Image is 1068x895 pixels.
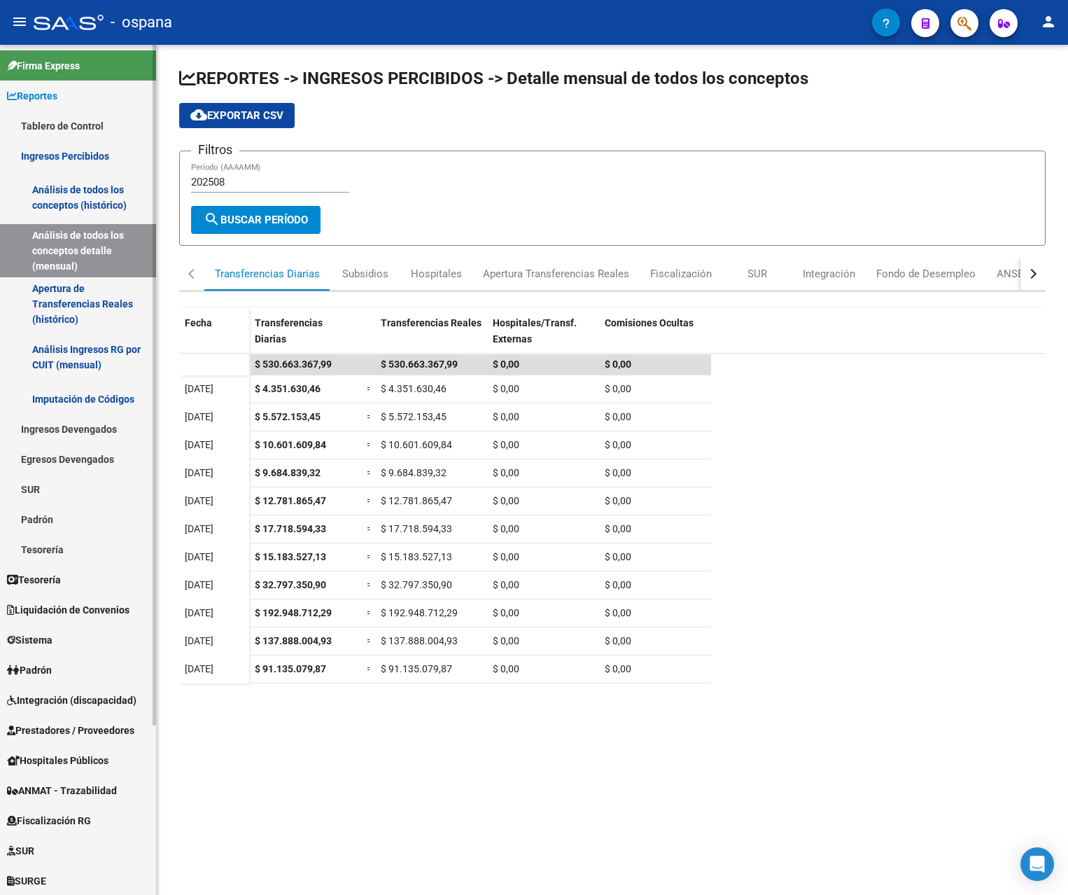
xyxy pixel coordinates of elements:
span: Firma Express [7,58,80,74]
div: Subsidios [342,266,388,282]
h3: Filtros [191,140,239,160]
span: = [367,607,372,618]
span: Padrón [7,662,52,678]
span: $ 32.797.350,90 [381,579,452,590]
span: = [367,495,372,506]
span: Fiscalización RG [7,813,91,828]
span: Integración (discapacidad) [7,693,136,708]
span: Buscar Período [204,214,308,226]
span: [DATE] [185,439,213,450]
span: = [367,467,372,478]
span: $ 17.718.594,33 [255,523,326,534]
span: - ospana [111,7,172,38]
span: $ 9.684.839,32 [381,467,447,478]
span: $ 4.351.630,46 [381,383,447,394]
datatable-header-cell: Transferencias Reales [375,308,487,367]
span: Reportes [7,88,57,104]
span: $ 91.135.079,87 [381,663,452,674]
span: [DATE] [185,579,213,590]
datatable-header-cell: Fecha [179,308,249,367]
button: Buscar Período [191,206,321,234]
span: $ 0,00 [493,663,519,674]
span: [DATE] [185,411,213,422]
span: $ 0,00 [493,579,519,590]
datatable-header-cell: Hospitales/Transf. Externas [487,308,599,367]
span: $ 12.781.865,47 [381,495,452,506]
span: Transferencias Diarias [255,317,323,345]
datatable-header-cell: Transferencias Diarias [249,308,361,367]
span: $ 0,00 [605,359,631,370]
span: $ 0,00 [605,439,631,450]
span: SUR [7,843,34,859]
div: Integración [803,266,855,282]
span: [DATE] [185,635,213,646]
span: Hospitales/Transf. Externas [493,317,577,345]
span: $ 0,00 [605,579,631,590]
span: = [367,383,372,394]
span: [DATE] [185,523,213,534]
span: $ 0,00 [493,411,519,422]
span: [DATE] [185,607,213,618]
span: [DATE] [185,495,213,506]
span: Prestadores / Proveedores [7,723,134,738]
span: $ 0,00 [605,411,631,422]
span: $ 0,00 [493,551,519,562]
div: Apertura Transferencias Reales [483,266,629,282]
span: $ 0,00 [493,495,519,506]
span: $ 32.797.350,90 [255,579,326,590]
span: SURGE [7,873,46,889]
mat-icon: person [1040,13,1057,30]
span: $ 0,00 [605,495,631,506]
span: $ 9.684.839,32 [255,467,321,478]
span: $ 137.888.004,93 [381,635,458,646]
span: $ 0,00 [605,383,631,394]
span: Fecha [185,317,212,328]
mat-icon: menu [11,13,28,30]
span: $ 0,00 [493,635,519,646]
button: Exportar CSV [179,103,295,128]
span: $ 91.135.079,87 [255,663,326,674]
span: $ 12.781.865,47 [255,495,326,506]
span: = [367,635,372,646]
span: $ 0,00 [605,663,631,674]
span: Liquidación de Convenios [7,602,129,618]
span: $ 137.888.004,93 [255,635,332,646]
span: $ 0,00 [493,467,519,478]
span: [DATE] [185,551,213,562]
span: $ 15.183.527,13 [255,551,326,562]
span: [DATE] [185,383,213,394]
span: $ 10.601.609,84 [381,439,452,450]
span: $ 17.718.594,33 [381,523,452,534]
span: REPORTES -> INGRESOS PERCIBIDOS -> Detalle mensual de todos los conceptos [179,69,808,88]
span: Exportar CSV [190,109,283,122]
div: SUR [747,266,767,282]
span: $ 0,00 [605,467,631,478]
span: $ 192.948.712,29 [381,607,458,618]
span: = [367,551,372,562]
span: = [367,523,372,534]
datatable-header-cell: Comisiones Ocultas [599,308,711,367]
div: Fondo de Desempleo [876,266,976,282]
span: $ 5.572.153,45 [255,411,321,422]
span: $ 0,00 [605,551,631,562]
div: Hospitales [411,266,462,282]
span: = [367,411,372,422]
span: $ 530.663.367,99 [381,359,458,370]
mat-icon: search [204,211,220,228]
span: $ 0,00 [605,635,631,646]
span: $ 0,00 [605,523,631,534]
span: = [367,439,372,450]
span: Transferencias Reales [381,317,482,328]
span: $ 0,00 [493,359,519,370]
div: Transferencias Diarias [215,266,320,282]
mat-icon: cloud_download [190,106,207,123]
span: [DATE] [185,663,213,674]
span: $ 0,00 [493,607,519,618]
span: $ 0,00 [493,439,519,450]
span: $ 0,00 [605,607,631,618]
span: Sistema [7,632,52,648]
span: $ 4.351.630,46 [255,383,321,394]
span: = [367,663,372,674]
span: $ 530.663.367,99 [255,359,332,370]
span: $ 0,00 [493,523,519,534]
